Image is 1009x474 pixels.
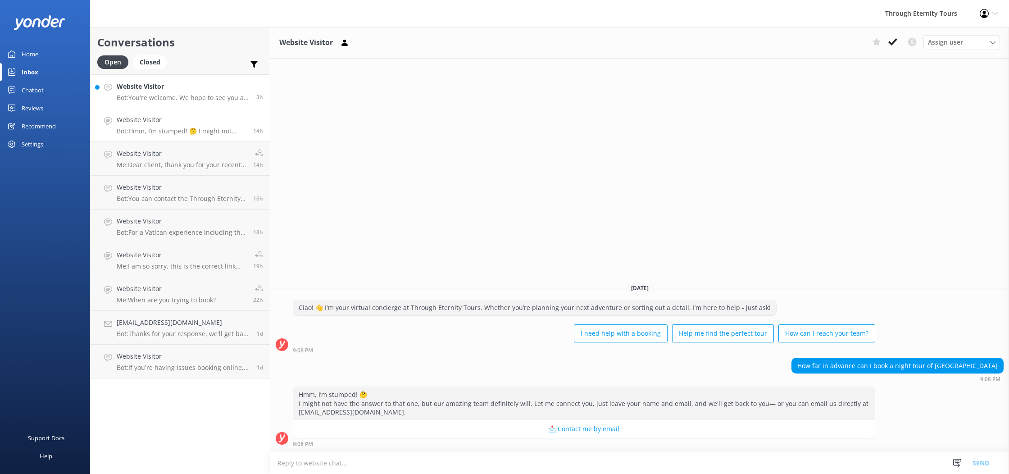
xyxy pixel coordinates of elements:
span: Oct 02 2025 07:52am (UTC +02:00) Europe/Amsterdam [256,93,263,101]
p: Bot: Thanks for your response, we'll get back to you as soon as we can during opening hours. [117,330,250,338]
div: Oct 01 2025 09:08pm (UTC +02:00) Europe/Amsterdam [293,441,875,447]
div: Chatbot [22,81,44,99]
strong: 9:08 PM [293,348,313,353]
a: Website VisitorMe:I am so sorry, this is the correct link [URL][DOMAIN_NAME]19h [91,243,270,277]
div: Assign User [923,35,1000,50]
div: Oct 01 2025 09:08pm (UTC +02:00) Europe/Amsterdam [791,376,1004,382]
div: Reviews [22,99,43,117]
span: Oct 01 2025 08:37am (UTC +02:00) Europe/Amsterdam [257,330,263,337]
a: Website VisitorMe:When are you trying to book?22h [91,277,270,311]
p: Bot: For a Vatican experience including the [DEMOGRAPHIC_DATA], you can consider our private or g... [117,228,246,237]
span: Oct 01 2025 04:34am (UTC +02:00) Europe/Amsterdam [257,364,263,371]
h4: Website Visitor [117,182,246,192]
a: [EMAIL_ADDRESS][DOMAIN_NAME]Bot:Thanks for your response, we'll get back to you as soon as we can... [91,311,270,345]
span: Oct 01 2025 09:01pm (UTC +02:00) Europe/Amsterdam [253,161,263,169]
div: Closed [133,55,167,69]
p: Me: Dear client, thank you for your recent inquiry. Unfortunately, we do not have group tours in ... [117,161,246,169]
h4: Website Visitor [117,149,246,159]
div: Help [40,447,52,465]
button: Help me find the perfect tour [672,324,774,342]
div: Settings [22,135,43,153]
span: Oct 01 2025 04:36pm (UTC +02:00) Europe/Amsterdam [253,262,263,270]
img: yonder-white-logo.png [14,15,65,30]
p: Bot: You can contact the Through Eternity Tours team at [PHONE_NUMBER] or [PHONE_NUMBER]. You can... [117,195,246,203]
div: Support Docs [28,429,64,447]
span: Oct 01 2025 09:08pm (UTC +02:00) Europe/Amsterdam [253,127,263,135]
span: Oct 01 2025 04:45pm (UTC +02:00) Europe/Amsterdam [253,228,263,236]
p: Bot: If you're having issues booking online, you can contact the Through Eternity Tours team at [... [117,364,250,372]
h2: Conversations [97,34,263,51]
div: Home [22,45,38,63]
button: I need help with a booking [574,324,668,342]
a: Website VisitorBot:You can contact the Through Eternity Tours team at [PHONE_NUMBER] or [PHONE_NU... [91,176,270,210]
h3: Website Visitor [279,37,333,49]
a: Website VisitorMe:Dear client, thank you for your recent inquiry. Unfortunately, we do not have g... [91,142,270,176]
strong: 9:08 PM [980,377,1000,382]
span: Oct 01 2025 07:08pm (UTC +02:00) Europe/Amsterdam [253,195,263,202]
strong: 9:08 PM [293,442,313,447]
a: Closed [133,57,172,67]
a: Website VisitorBot:You're welcome. We hope to see you at Through Eternity Tours soon!3h [91,74,270,108]
div: Oct 01 2025 09:08pm (UTC +02:00) Europe/Amsterdam [293,347,875,353]
h4: Website Visitor [117,82,250,91]
p: Me: When are you trying to book? [117,296,216,304]
button: How can I reach your team? [778,324,875,342]
span: Oct 01 2025 01:32pm (UTC +02:00) Europe/Amsterdam [253,296,263,304]
a: Website VisitorBot:Hmm, I’m stumped! 🤔 I might not have the answer to that one, but our amazing t... [91,108,270,142]
div: Ciao! 👋 I'm your virtual concierge at Through Eternity Tours. Whether you’re planning your next a... [293,300,776,315]
p: Bot: You're welcome. We hope to see you at Through Eternity Tours soon! [117,94,250,102]
h4: Website Visitor [117,115,246,125]
p: Bot: Hmm, I’m stumped! 🤔 I might not have the answer to that one, but our amazing team definitely... [117,127,246,135]
h4: Website Visitor [117,250,246,260]
div: Hmm, I’m stumped! 🤔 I might not have the answer to that one, but our amazing team definitely will... [293,387,875,420]
span: [DATE] [626,284,654,292]
h4: Website Visitor [117,216,246,226]
p: Me: I am so sorry, this is the correct link [URL][DOMAIN_NAME] [117,262,246,270]
a: Open [97,57,133,67]
a: Website VisitorBot:If you're having issues booking online, you can contact the Through Eternity T... [91,345,270,378]
button: 📩 Contact me by email [293,420,875,438]
div: Inbox [22,63,38,81]
div: Open [97,55,128,69]
div: Recommend [22,117,56,135]
h4: Website Visitor [117,284,216,294]
h4: [EMAIL_ADDRESS][DOMAIN_NAME] [117,318,250,328]
h4: Website Visitor [117,351,250,361]
a: Website VisitorBot:For a Vatican experience including the [DEMOGRAPHIC_DATA], you can consider ou... [91,210,270,243]
span: Assign user [928,37,963,47]
div: How far in advance can I book a night tour of [GEOGRAPHIC_DATA] [792,358,1003,374]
